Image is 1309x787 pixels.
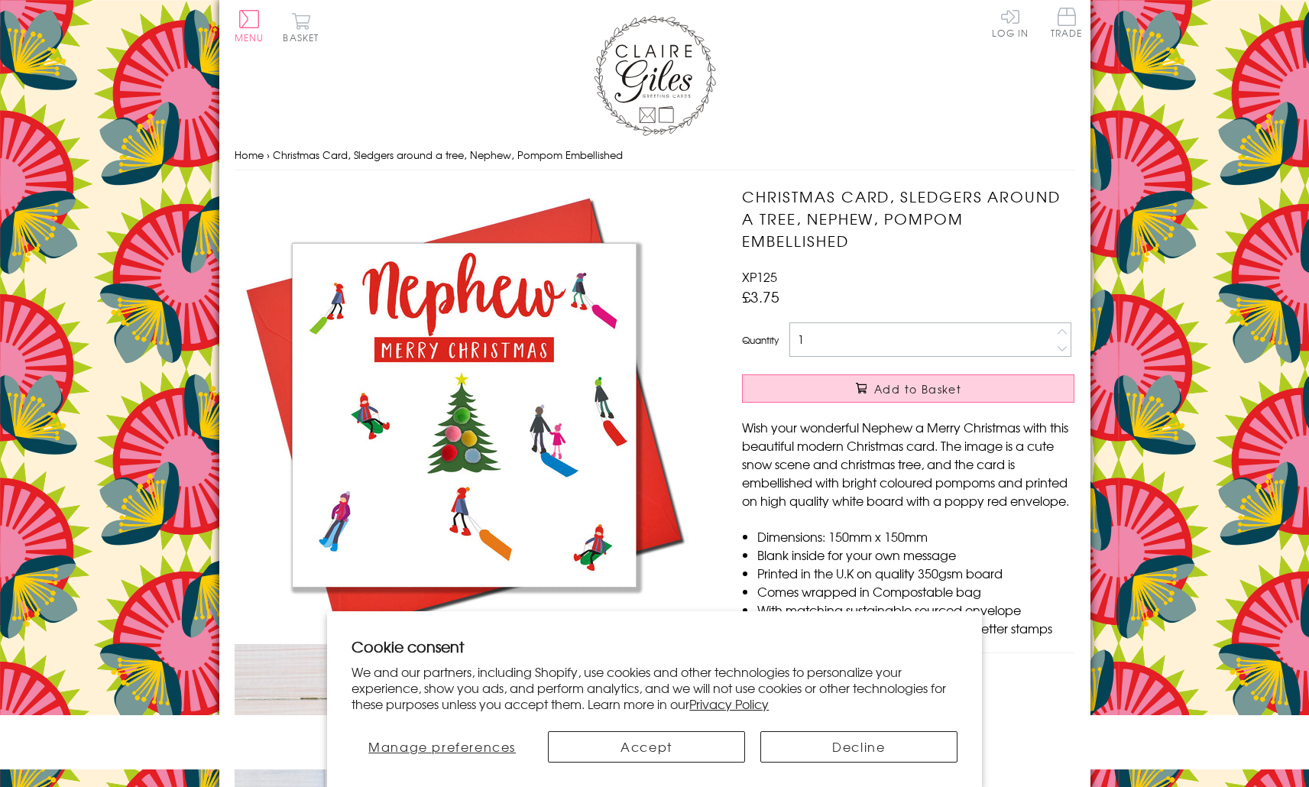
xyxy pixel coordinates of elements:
[352,636,957,657] h2: Cookie consent
[235,140,1075,171] nav: breadcrumbs
[273,147,623,162] span: Christmas Card, Sledgers around a tree, Nephew, Pompom Embellished
[757,546,1074,564] li: Blank inside for your own message
[742,374,1074,403] button: Add to Basket
[760,731,957,763] button: Decline
[757,601,1074,619] li: With matching sustainable sourced envelope
[992,8,1029,37] a: Log In
[235,186,693,644] img: Christmas Card, Sledgers around a tree, Nephew, Pompom Embellished
[267,147,270,162] span: ›
[757,527,1074,546] li: Dimensions: 150mm x 150mm
[352,731,533,763] button: Manage preferences
[235,31,264,44] span: Menu
[1051,8,1083,37] span: Trade
[235,10,264,42] button: Menu
[352,664,957,711] p: We and our partners, including Shopify, use cookies and other technologies to personalize your ex...
[280,12,322,42] button: Basket
[1051,8,1083,40] a: Trade
[742,333,779,347] label: Quantity
[594,15,716,136] img: Claire Giles Greetings Cards
[368,737,516,756] span: Manage preferences
[548,731,745,763] button: Accept
[742,267,777,286] span: XP125
[874,381,961,397] span: Add to Basket
[742,186,1074,251] h1: Christmas Card, Sledgers around a tree, Nephew, Pompom Embellished
[757,582,1074,601] li: Comes wrapped in Compostable bag
[757,564,1074,582] li: Printed in the U.K on quality 350gsm board
[235,147,264,162] a: Home
[689,695,769,713] a: Privacy Policy
[742,418,1074,510] p: Wish your wonderful Nephew a Merry Christmas with this beautiful modern Christmas card. The image...
[742,286,779,307] span: £3.75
